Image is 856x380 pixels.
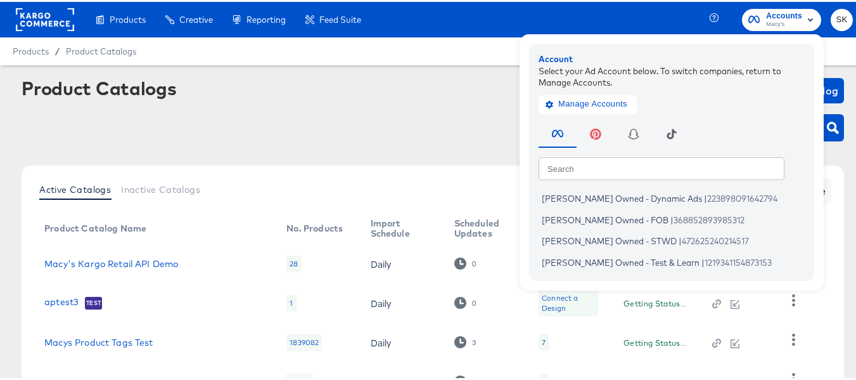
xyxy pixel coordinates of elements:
[454,256,476,268] div: 0
[286,293,296,310] div: 1
[682,234,749,244] span: 472625240214517
[179,13,213,23] span: Creative
[44,336,153,346] a: Macys Product Tags Test
[286,221,343,232] div: No. Products
[705,255,772,265] span: 1219341154873153
[49,44,66,55] span: /
[361,282,444,321] td: Daily
[542,192,702,202] span: [PERSON_NAME] Owned - Dynamic Ads
[701,255,705,265] span: |
[539,51,805,63] div: Account
[670,213,674,223] span: |
[742,7,821,29] button: AccountsMacy's
[22,76,176,96] div: Product Catalogs
[371,216,429,237] div: Import Schedule
[471,336,476,345] div: 3
[471,297,476,306] div: 0
[454,295,476,307] div: 0
[361,242,444,282] td: Daily
[286,332,322,349] div: 1839082
[66,44,136,55] a: Product Catalogs
[44,257,178,267] a: Macy's Kargo Retail API Demo
[286,254,301,270] div: 28
[361,321,444,360] td: Daily
[85,296,102,306] span: Test
[548,95,627,110] span: Manage Accounts
[542,336,546,346] div: 7
[539,288,598,315] div: Connect a Design
[121,183,200,193] span: Inactive Catalogs
[454,334,476,346] div: 3
[110,13,146,23] span: Products
[836,11,848,25] span: SK
[707,192,777,202] span: 223898091642794
[39,183,111,193] span: Active Catalogs
[704,192,707,202] span: |
[766,8,802,21] span: Accounts
[679,234,682,244] span: |
[674,213,744,223] span: 368852893985312
[454,216,513,237] div: Scheduled Updates
[44,295,79,308] a: aptest3
[246,13,286,23] span: Reporting
[766,18,802,28] span: Macy's
[542,213,668,223] span: [PERSON_NAME] Owned - FOB
[539,63,805,86] div: Select your Ad Account below. To switch companies, return to Manage Accounts.
[542,255,699,265] span: [PERSON_NAME] Owned - Test & Learn
[319,13,361,23] span: Feed Suite
[542,291,595,311] div: Connect a Design
[44,221,146,232] div: Product Catalog Name
[471,258,476,266] div: 0
[542,234,677,244] span: [PERSON_NAME] Owned - STWD
[831,7,853,29] button: SK
[539,332,549,349] div: 7
[13,44,49,55] span: Products
[539,93,637,112] button: Manage Accounts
